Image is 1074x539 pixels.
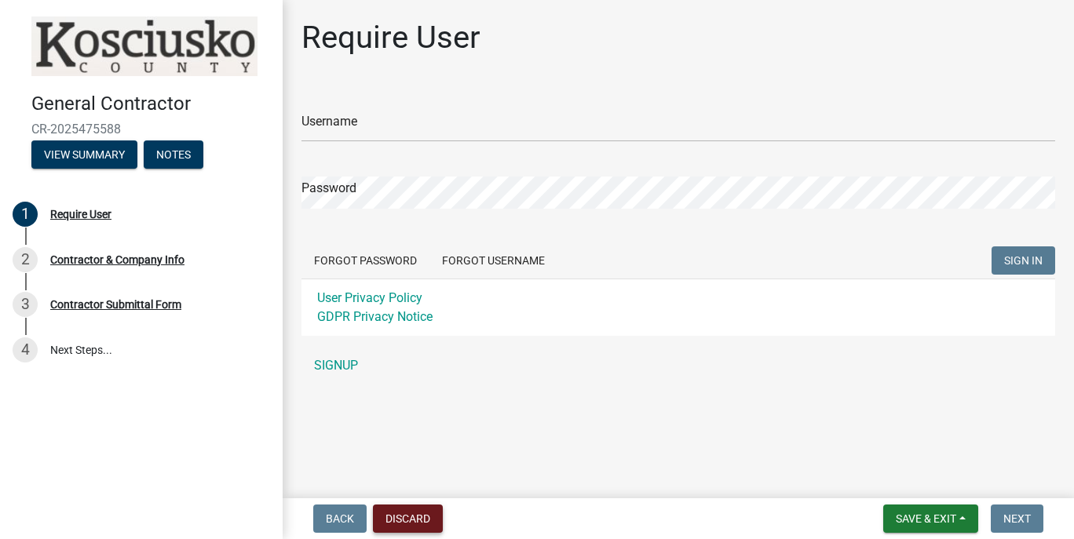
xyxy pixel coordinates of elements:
span: CR-2025475588 [31,122,251,137]
button: SIGN IN [992,246,1055,275]
button: Forgot Password [301,246,429,275]
span: Save & Exit [896,512,956,525]
a: GDPR Privacy Notice [317,309,433,324]
div: Require User [50,209,111,220]
img: Kosciusko County, Indiana [31,16,258,76]
button: Forgot Username [429,246,557,275]
span: SIGN IN [1004,254,1043,267]
a: User Privacy Policy [317,290,422,305]
div: 1 [13,202,38,227]
button: Save & Exit [883,504,978,533]
button: View Summary [31,140,137,169]
div: 4 [13,337,38,362]
div: Contractor & Company Info [50,254,184,265]
button: Discard [373,504,443,533]
h4: General Contractor [31,93,270,115]
div: 3 [13,292,38,317]
button: Notes [144,140,203,169]
h1: Require User [301,19,480,56]
button: Next [991,504,1043,533]
a: SIGNUP [301,350,1055,381]
span: Back [326,512,354,525]
wm-modal-confirm: Summary [31,149,137,162]
button: Back [313,504,367,533]
div: 2 [13,247,38,272]
div: Contractor Submittal Form [50,299,181,310]
wm-modal-confirm: Notes [144,149,203,162]
span: Next [1003,512,1031,525]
